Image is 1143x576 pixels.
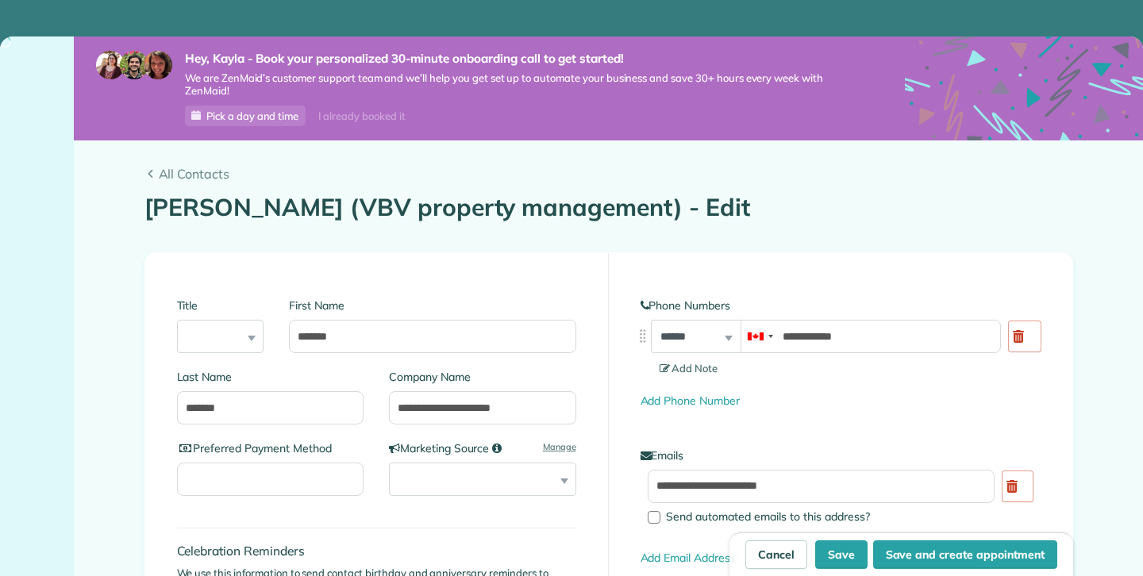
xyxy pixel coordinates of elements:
button: Save and create appointment [873,540,1057,569]
img: jorge-587dff0eeaa6aab1f244e6dc62b8924c3b6ad411094392a53c71c6c4a576187d.jpg [120,51,148,79]
div: I already booked it [309,106,414,126]
img: drag_indicator-119b368615184ecde3eda3c64c821f6cf29d3e2b97b89ee44bc31753036683e5.png [634,328,651,344]
h1: [PERSON_NAME] (VBV property management) - Edit [144,194,1073,221]
h4: Celebration Reminders [177,544,576,558]
span: All Contacts [159,164,1073,183]
label: Title [177,298,264,313]
label: Marketing Source [389,440,576,456]
a: Manage [543,440,576,454]
a: Add Email Address [641,551,736,565]
label: Phone Numbers [641,298,1041,313]
img: michelle-19f622bdf1676172e81f8f8fba1fb50e276960ebfe0243fe18214015130c80e4.jpg [144,51,172,79]
a: Pick a day and time [185,106,306,126]
span: We are ZenMaid’s customer support team and we’ll help you get set up to automate your business an... [185,71,857,98]
label: Preferred Payment Method [177,440,364,456]
label: Emails [641,447,1041,463]
strong: Hey, Kayla - Book your personalized 30-minute onboarding call to get started! [185,51,857,67]
label: Company Name [389,369,576,385]
span: Add Note [660,362,718,374]
label: First Name [289,298,575,313]
a: Add Phone Number [641,394,740,408]
div: Canada: +1 [741,321,778,352]
span: Pick a day and time [206,109,298,122]
a: Cancel [745,540,807,569]
span: Send automated emails to this address? [666,509,870,524]
button: Save [815,540,868,569]
label: Last Name [177,369,364,385]
a: All Contacts [144,164,1073,183]
img: maria-72a9807cf96188c08ef61303f053569d2e2a8a1cde33d635c8a3ac13582a053d.jpg [96,51,125,79]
